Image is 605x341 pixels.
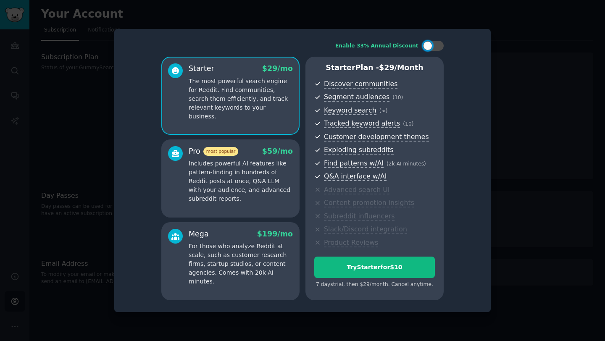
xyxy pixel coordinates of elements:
span: Product Reviews [324,239,378,247]
span: ( 10 ) [403,121,413,127]
div: Pro [189,146,238,157]
span: Discover communities [324,80,397,89]
p: The most powerful search engine for Reddit. Find communities, search them efficiently, and track ... [189,77,293,121]
span: $ 29 /mo [262,64,293,73]
span: Keyword search [324,106,376,115]
span: $ 199 /mo [257,230,293,238]
p: Includes powerful AI features like pattern-finding in hundreds of Reddit posts at once, Q&A LLM w... [189,159,293,203]
span: ( ∞ ) [379,108,388,114]
span: ( 2k AI minutes ) [387,161,426,167]
span: Content promotion insights [324,199,414,207]
div: Enable 33% Annual Discount [335,42,418,50]
div: 7 days trial, then $ 29 /month . Cancel anytime. [314,281,435,289]
span: Segment audiences [324,93,389,102]
div: Starter [189,63,214,74]
p: Starter Plan - [314,63,435,73]
span: Find patterns w/AI [324,159,384,168]
span: Tracked keyword alerts [324,119,400,128]
span: Exploding subreddits [324,146,393,155]
div: Try Starter for $10 [315,263,434,272]
button: TryStarterfor$10 [314,257,435,278]
span: ( 10 ) [392,94,403,100]
div: Mega [189,229,209,239]
span: $ 29 /month [379,63,423,72]
span: Subreddit influencers [324,212,395,221]
span: Customer development themes [324,133,429,142]
span: Slack/Discord integration [324,225,407,234]
span: Q&A interface w/AI [324,172,387,181]
span: $ 59 /mo [262,147,293,155]
span: Advanced search UI [324,186,389,194]
span: most popular [203,147,239,156]
p: For those who analyze Reddit at scale, such as customer research firms, startup studios, or conte... [189,242,293,286]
